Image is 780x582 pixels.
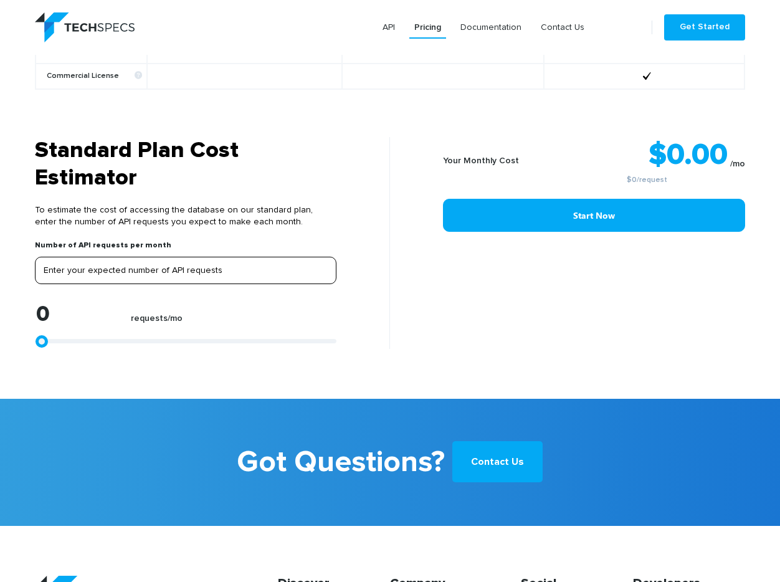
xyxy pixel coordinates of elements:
[664,14,745,41] a: Get Started
[131,313,183,330] label: requests/mo
[35,137,336,192] h3: Standard Plan Cost Estimator
[536,16,589,39] a: Contact Us
[549,176,745,184] small: /request
[35,257,336,284] input: Enter your expected number of API requests
[35,192,336,241] p: To estimate the cost of accessing the database on our standard plan, enter the number of API requ...
[35,12,135,42] img: logo
[378,16,400,39] a: API
[47,72,142,81] b: Commercial License
[649,140,728,170] strong: $0.00
[409,16,446,39] a: Pricing
[443,156,519,165] b: Your Monthly Cost
[452,441,543,482] a: Contact Us
[730,160,745,168] sub: /mo
[455,16,526,39] a: Documentation
[443,199,745,232] a: Start Now
[627,176,637,184] a: $0
[237,436,445,489] b: Got Questions?
[35,241,171,257] label: Number of API requests per month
